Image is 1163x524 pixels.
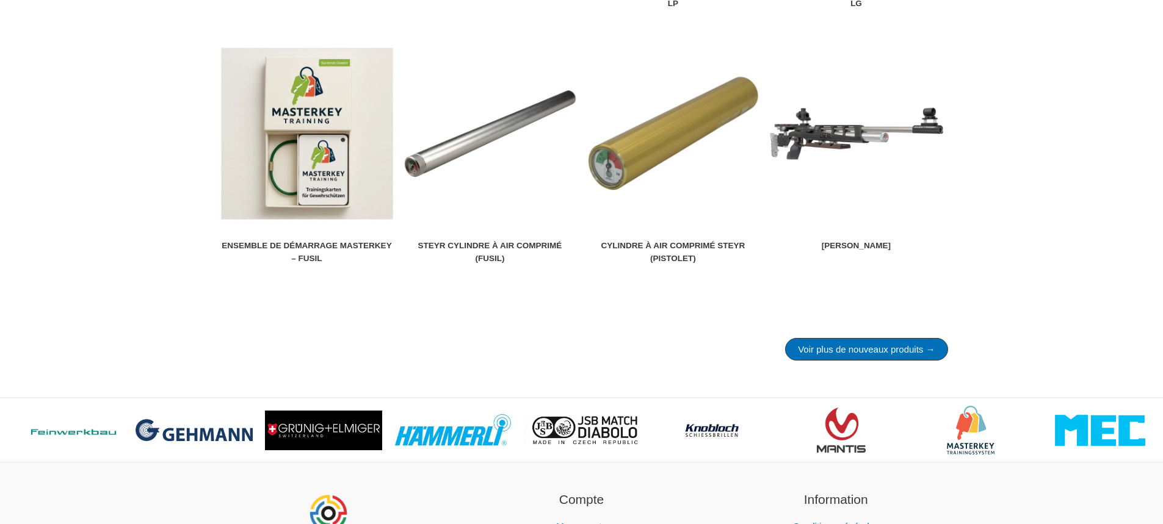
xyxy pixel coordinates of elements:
[770,47,943,220] img: Défi Steyr
[798,344,935,354] font: Voir plus de nouveaux produits →
[559,492,604,506] font: Compte
[404,47,577,220] img: Steyr Cylindre à air comprimé (fusil)
[822,241,891,250] font: [PERSON_NAME]
[220,47,394,269] a: Ensemble de démarrage MasterKey - Fusil Ensemble de démarrage MasterKey – Fusil
[404,47,577,269] a: Steyr Cylindre à air comprimé (fusil) Steyr Cylindre à air comprimé (fusil)
[587,47,760,269] a: Cylindre à air comprimé Steyr (pistolet) Cylindre à air comprimé Steyr (pistolet)
[785,338,947,361] a: Voir plus de nouveaux produits →
[418,241,562,262] font: Steyr Cylindre à air comprimé (fusil)
[587,47,760,220] img: Cylindre à air comprimé Steyr (pistolet)
[222,241,391,262] font: Ensemble de démarrage MasterKey – Fusil
[220,47,394,220] img: Ensemble de démarrage MasterKey - Fusil
[804,492,868,506] font: Information
[770,47,943,257] a: Défi Steyr [PERSON_NAME]
[601,241,745,262] font: Cylindre à air comprimé Steyr (pistolet)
